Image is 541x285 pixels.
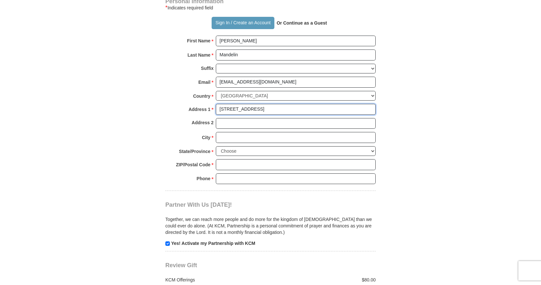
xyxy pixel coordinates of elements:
strong: Phone [197,174,211,183]
span: Review Gift [165,262,197,269]
strong: Last Name [188,50,211,60]
button: Sign In / Create an Account [212,17,274,29]
div: KCM Offerings [162,277,271,283]
p: Together, we can reach more people and do more for the kingdom of [DEMOGRAPHIC_DATA] than we coul... [165,216,376,236]
strong: ZIP/Postal Code [176,160,211,169]
strong: Suffix [201,64,214,73]
div: $80.00 [270,277,379,283]
strong: Address 1 [189,105,211,114]
strong: Country [193,92,211,101]
strong: Or Continue as a Guest [277,20,327,26]
strong: Yes! Activate my Partnership with KCM [171,241,255,246]
div: Indicates required field [165,4,376,12]
strong: Address 2 [192,118,214,127]
span: Partner With Us [DATE]! [165,202,232,208]
strong: City [202,133,210,142]
strong: First Name [187,36,210,45]
strong: State/Province [179,147,210,156]
strong: Email [198,78,210,87]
